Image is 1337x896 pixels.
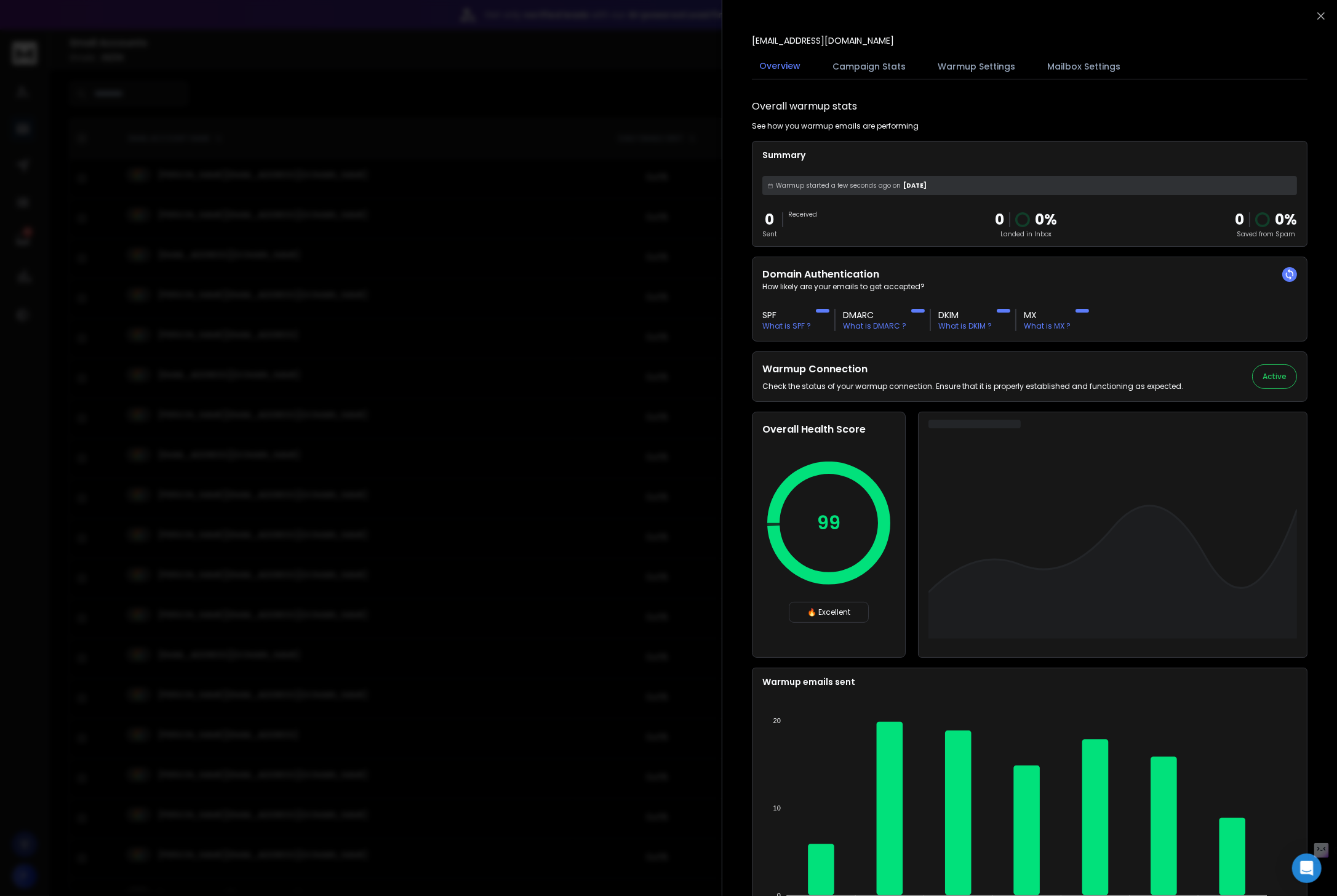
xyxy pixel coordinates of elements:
[762,309,811,321] h3: SPF
[995,230,1057,239] p: Landed in Inbox
[1275,210,1297,230] p: 0 %
[1024,309,1071,321] h3: MX
[762,282,1297,292] p: How likely are your emails to get accepted?
[1292,854,1322,883] div: Open Intercom Messenger
[762,149,1297,161] p: Summary
[938,309,992,321] h3: DKIM
[762,321,811,331] p: What is SPF ?
[789,602,869,623] div: 🔥 Excellent
[788,210,817,219] p: Received
[776,181,901,190] span: Warmup started a few seconds ago on
[930,53,1023,80] button: Warmup Settings
[773,718,781,725] tspan: 20
[762,362,1183,377] h2: Warmup Connection
[817,512,840,534] p: 99
[1024,321,1071,331] p: What is MX ?
[843,321,906,331] p: What is DMARC ?
[762,210,777,230] p: 0
[1235,209,1244,230] strong: 0
[762,676,1297,688] p: Warmup emails sent
[843,309,906,321] h3: DMARC
[752,121,919,131] p: See how you warmup emails are performing
[762,230,777,239] p: Sent
[762,382,1183,391] p: Check the status of your warmup connection. Ensure that it is properly established and functionin...
[752,99,857,114] h1: Overall warmup stats
[752,52,808,81] button: Overview
[1235,230,1297,239] p: Saved from Spam
[1040,53,1128,80] button: Mailbox Settings
[752,34,894,47] p: [EMAIL_ADDRESS][DOMAIN_NAME]
[773,804,781,812] tspan: 10
[1252,364,1297,389] button: Active
[762,267,1297,282] h2: Domain Authentication
[762,176,1297,195] div: [DATE]
[762,422,895,437] h2: Overall Health Score
[938,321,992,331] p: What is DKIM ?
[825,53,913,80] button: Campaign Stats
[995,210,1004,230] p: 0
[1035,210,1057,230] p: 0 %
